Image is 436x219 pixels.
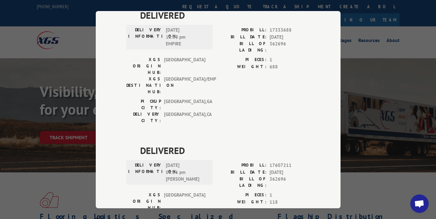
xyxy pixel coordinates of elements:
label: PROBILL: [218,162,266,169]
div: Open chat [410,194,429,213]
label: BILL OF LADING: [218,176,266,189]
span: 362696 [270,40,310,53]
label: DELIVERY INFORMATION: [128,162,163,183]
span: DELIVERED [140,8,310,22]
span: [GEOGRAPHIC_DATA]/EMP [164,76,205,95]
span: [DATE] 12:00 pm EMPIRE [166,27,207,48]
span: 17607211 [270,162,310,169]
span: [GEOGRAPHIC_DATA] [164,192,205,211]
span: [GEOGRAPHIC_DATA] , GA [164,98,205,111]
span: 1 [270,192,310,199]
label: XGS DESTINATION HUB: [126,76,161,95]
span: DELIVERED [140,144,310,157]
span: [DATE] 01:56 pm [PERSON_NAME] [166,162,207,183]
label: BILL DATE: [218,169,266,176]
label: BILL DATE: [218,33,266,40]
label: BILL OF LADING: [218,40,266,53]
label: XGS ORIGIN HUB: [126,56,161,76]
label: WEIGHT: [218,63,266,70]
label: XGS ORIGIN HUB: [126,192,161,211]
span: 118 [270,198,310,206]
label: PICKUP CITY: [126,98,161,111]
span: 17333688 [270,27,310,34]
label: PROBILL: [218,27,266,34]
span: 362696 [270,176,310,189]
label: DELIVERY CITY: [126,111,161,124]
span: [GEOGRAPHIC_DATA] , CA [164,111,205,124]
label: DELIVERY INFORMATION: [128,27,163,48]
span: [DATE] [270,33,310,40]
span: [DATE] [270,169,310,176]
label: WEIGHT: [218,198,266,206]
span: [GEOGRAPHIC_DATA] [164,56,205,76]
label: PIECES: [218,56,266,63]
span: 1 [270,56,310,63]
label: PIECES: [218,192,266,199]
span: 688 [270,63,310,70]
